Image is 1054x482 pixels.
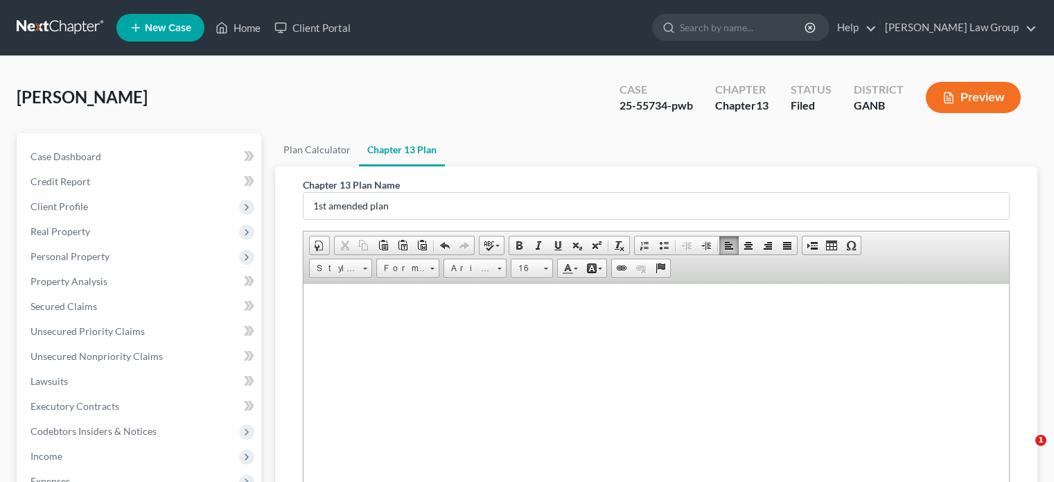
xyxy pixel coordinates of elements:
[822,236,841,255] a: Table
[309,259,372,278] a: Styles
[30,175,90,187] span: Credit Report
[455,236,474,255] a: Redo
[756,98,768,112] span: 13
[17,87,148,107] span: [PERSON_NAME]
[696,236,716,255] a: Increase Indent
[209,15,267,40] a: Home
[30,400,119,412] span: Executory Contracts
[511,259,539,277] span: 16
[620,98,693,114] div: 25-55734-pwb
[558,259,582,277] a: Text Color
[739,236,758,255] a: Center
[19,294,261,319] a: Secured Claims
[19,169,261,194] a: Credit Report
[19,319,261,344] a: Unsecured Priority Claims
[854,98,904,114] div: GANB
[654,236,674,255] a: Insert/Remove Bulleted List
[377,259,425,277] span: Format
[444,259,493,277] span: Arial
[830,15,877,40] a: Help
[275,133,359,166] a: Plan Calculator
[30,300,97,312] span: Secured Claims
[841,236,861,255] a: Insert Special Character
[791,98,832,114] div: Filed
[145,23,191,33] span: New Case
[548,236,568,255] a: Underline
[620,82,693,98] div: Case
[30,350,163,362] span: Unsecured Nonpriority Claims
[30,325,145,337] span: Unsecured Priority Claims
[443,259,507,278] a: Arial
[582,259,606,277] a: Background Color
[511,259,553,278] a: 16
[791,82,832,98] div: Status
[30,150,101,162] span: Case Dashboard
[30,200,88,212] span: Client Profile
[878,15,1037,40] a: [PERSON_NAME] Law Group
[304,193,1009,219] input: Enter name...
[19,144,261,169] a: Case Dashboard
[680,15,807,40] input: Search by name...
[715,82,768,98] div: Chapter
[854,82,904,98] div: District
[610,236,629,255] a: Remove Format
[310,236,329,255] a: Document Properties
[715,98,768,114] div: Chapter
[758,236,778,255] a: Align Right
[374,236,393,255] a: Paste
[354,236,374,255] a: Copy
[719,236,739,255] a: Align Left
[802,236,822,255] a: Insert Page Break for Printing
[19,394,261,419] a: Executory Contracts
[19,369,261,394] a: Lawsuits
[267,15,358,40] a: Client Portal
[635,236,654,255] a: Insert/Remove Numbered List
[30,225,90,237] span: Real Property
[651,259,670,277] a: Anchor
[335,236,354,255] a: Cut
[310,259,358,277] span: Styles
[480,236,504,255] a: Spell Checker
[435,236,455,255] a: Undo
[1035,435,1046,446] span: 1
[19,269,261,294] a: Property Analysis
[677,236,696,255] a: Decrease Indent
[19,344,261,369] a: Unsecured Nonpriority Claims
[1007,435,1040,468] iframe: Intercom live chat
[303,178,400,192] label: Chapter 13 Plan Name
[412,236,432,255] a: Paste from Word
[926,82,1021,113] button: Preview
[568,236,587,255] a: Subscript
[612,259,631,277] a: Link
[778,236,797,255] a: Justify
[529,236,548,255] a: Italic
[30,425,157,437] span: Codebtors Insiders & Notices
[509,236,529,255] a: Bold
[631,259,651,277] a: Unlink
[393,236,412,255] a: Paste as plain text
[587,236,606,255] a: Superscript
[30,450,62,462] span: Income
[30,250,109,262] span: Personal Property
[30,375,68,387] span: Lawsuits
[376,259,439,278] a: Format
[30,275,107,287] span: Property Analysis
[359,133,445,166] a: Chapter 13 Plan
